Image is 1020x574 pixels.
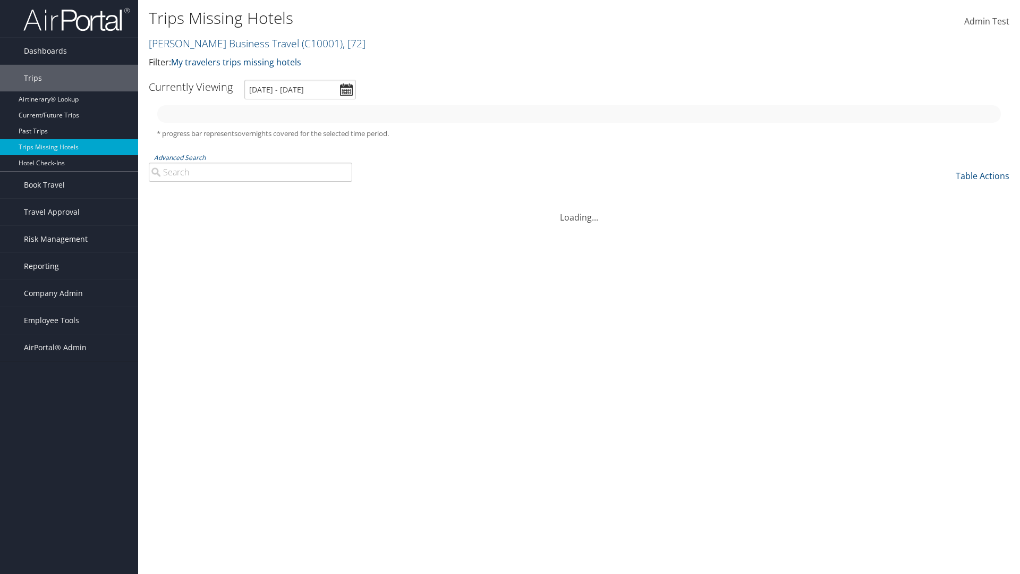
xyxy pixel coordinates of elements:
[24,65,42,91] span: Trips
[171,56,301,68] a: My travelers trips missing hotels
[149,56,722,70] p: Filter:
[24,38,67,64] span: Dashboards
[149,80,233,94] h3: Currently Viewing
[24,334,87,361] span: AirPortal® Admin
[149,7,722,29] h1: Trips Missing Hotels
[149,36,365,50] a: [PERSON_NAME] Business Travel
[24,253,59,280] span: Reporting
[157,129,1001,139] h5: * progress bar represents overnights covered for the selected time period.
[964,5,1009,38] a: Admin Test
[149,163,352,182] input: Advanced Search
[23,7,130,32] img: airportal-logo.png
[302,36,343,50] span: ( C10001 )
[244,80,356,99] input: [DATE] - [DATE]
[956,170,1009,182] a: Table Actions
[343,36,365,50] span: , [ 72 ]
[24,280,83,307] span: Company Admin
[24,172,65,198] span: Book Travel
[24,226,88,252] span: Risk Management
[154,153,206,162] a: Advanced Search
[964,15,1009,27] span: Admin Test
[24,307,79,334] span: Employee Tools
[149,198,1009,224] div: Loading...
[24,199,80,225] span: Travel Approval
